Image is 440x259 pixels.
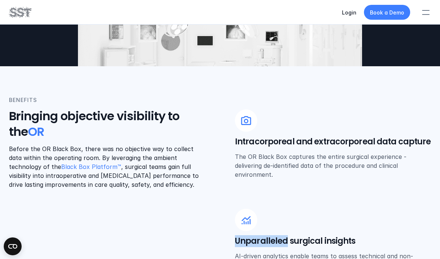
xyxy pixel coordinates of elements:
button: Open CMP widget [4,237,22,255]
p: BENEFITS [9,96,37,104]
h3: Bringing objective visibility to the [9,109,205,140]
p: Before the OR Black Box, there was no objective way to collect data within the operating room. By... [9,144,205,189]
a: Black Box Platform™ [61,163,121,170]
span: OR [28,124,44,140]
a: Book a Demo [364,5,410,20]
a: Login [342,9,356,16]
h5: Intracorporeal and extracorporeal data capture [235,136,431,148]
h5: Unparalleled surgical insights [235,236,431,247]
img: SST logo [9,6,31,19]
p: Book a Demo [370,9,404,16]
p: The OR Black Box captures the entire surgical experience - delivering de-identified data of the p... [235,152,431,179]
